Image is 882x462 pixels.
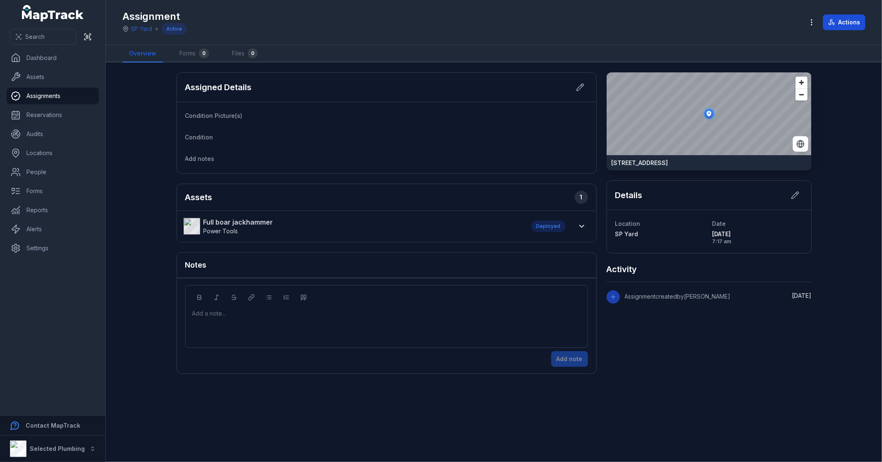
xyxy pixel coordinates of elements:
[161,23,187,35] div: Active
[792,292,812,299] time: 8/8/2025, 7:17:28 AM
[712,238,803,245] span: 7:17 am
[248,48,258,58] div: 0
[185,134,213,141] span: Condition
[7,50,99,66] a: Dashboard
[796,89,808,101] button: Zoom out
[7,221,99,237] a: Alerts
[199,48,209,58] div: 0
[185,112,243,119] span: Condition Picture(s)
[122,45,163,62] a: Overview
[185,191,588,204] h2: Assets
[185,81,252,93] h2: Assigned Details
[607,72,812,155] canvas: Map
[7,107,99,123] a: Reservations
[607,263,637,275] h2: Activity
[712,230,803,245] time: 8/8/2025, 7:17:28 AM
[615,189,643,201] h2: Details
[712,220,726,227] span: Date
[575,191,588,204] div: 1
[185,259,207,271] h3: Notes
[184,217,520,235] a: Full boar jackhammerPower Tools
[612,159,668,167] strong: [STREET_ADDRESS]
[131,25,152,33] a: SP Yard
[22,5,84,22] a: MapTrack
[7,164,99,180] a: People
[173,45,215,62] a: Forms0
[531,220,566,232] div: Deployed
[203,217,273,227] strong: Full boar jackhammer
[7,69,99,85] a: Assets
[225,45,264,62] a: Files0
[615,220,641,227] span: Location
[10,29,76,45] button: Search
[7,145,99,161] a: Locations
[7,88,99,104] a: Assignments
[823,14,865,30] button: Actions
[615,230,638,237] span: SP Yard
[7,183,99,199] a: Forms
[796,77,808,89] button: Zoom in
[203,227,238,235] span: Power Tools
[25,33,45,41] span: Search
[792,292,812,299] span: [DATE]
[122,10,187,23] h1: Assignment
[7,202,99,218] a: Reports
[7,240,99,256] a: Settings
[30,445,85,452] strong: Selected Plumbing
[615,230,706,238] a: SP Yard
[793,136,808,152] button: Switch to Satellite View
[185,155,215,162] span: Add notes
[625,293,731,300] span: Assignment created by [PERSON_NAME]
[26,422,80,429] strong: Contact MapTrack
[712,230,803,238] span: [DATE]
[7,126,99,142] a: Audits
